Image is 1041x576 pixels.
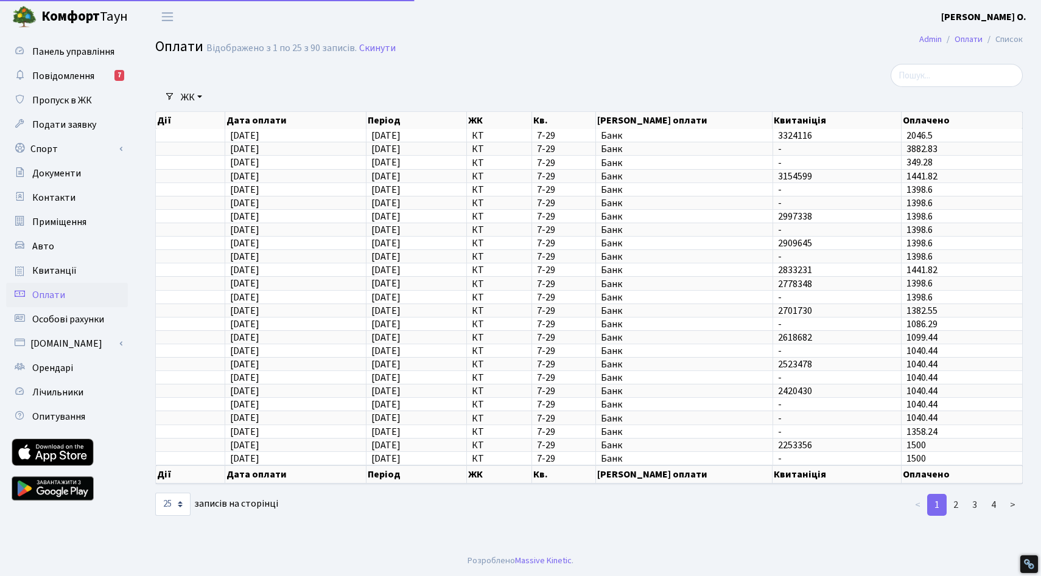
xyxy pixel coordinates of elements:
span: - [778,400,897,409]
span: [DATE] [371,398,401,411]
span: [DATE] [371,196,401,210]
span: Банк [601,265,768,275]
span: [DATE] [230,384,259,398]
span: КТ [472,144,526,154]
span: 7-29 [537,212,591,221]
span: КТ [472,185,526,195]
span: [DATE] [230,331,259,344]
span: КТ [472,172,526,181]
span: КТ [472,293,526,302]
span: Банк [601,373,768,383]
span: [DATE] [230,183,259,196]
a: Квитанції [6,259,128,283]
input: Пошук... [891,64,1023,87]
a: Приміщення [6,210,128,234]
span: Банк [601,293,768,302]
span: КТ [472,414,526,423]
span: [DATE] [230,210,259,223]
span: КТ [472,346,526,356]
span: Контакти [32,191,75,204]
span: 2420430 [778,386,897,396]
span: Особові рахунки [32,313,104,326]
span: 1398.6 [906,210,933,223]
span: Оплати [155,36,203,57]
span: 7-29 [537,359,591,369]
span: КТ [472,454,526,463]
span: [DATE] [230,142,259,156]
div: 7 [114,70,124,81]
span: [DATE] [371,317,401,331]
span: - [778,158,897,168]
span: [DATE] [371,344,401,358]
span: [DATE] [371,371,401,384]
span: Документи [32,167,81,180]
span: 7-29 [537,293,591,302]
span: 7-29 [537,373,591,383]
span: 1500 [906,439,926,452]
span: 1398.6 [906,237,933,250]
span: [DATE] [230,439,259,452]
span: [DATE] [371,223,401,237]
span: [DATE] [371,277,401,291]
span: 1040.44 [906,398,938,411]
span: 7-29 [537,225,591,235]
th: ЖК [467,112,531,129]
span: КТ [472,131,526,141]
span: [DATE] [371,291,401,304]
span: [DATE] [371,183,401,196]
span: [DATE] [230,412,259,425]
th: Дата оплати [225,465,366,484]
span: [DATE] [371,129,401,142]
span: Банк [601,158,768,168]
span: 7-29 [537,252,591,262]
span: [DATE] [230,371,259,384]
span: Таун [41,7,128,27]
span: 3882.83 [906,142,938,156]
a: Лічильники [6,380,128,404]
span: КТ [472,359,526,369]
span: [DATE] [371,156,401,170]
span: 2997338 [778,212,897,221]
b: Комфорт [41,7,100,26]
span: 7-29 [537,144,591,154]
a: ЖК [176,87,207,108]
span: Авто [32,240,54,253]
span: Банк [601,306,768,316]
span: 7-29 [537,346,591,356]
a: Massive Kinetic [515,554,572,567]
span: 1040.44 [906,412,938,425]
span: [DATE] [371,358,401,371]
span: 2618682 [778,333,897,342]
a: [PERSON_NAME] О. [941,10,1026,24]
span: - [778,319,897,329]
span: 7-29 [537,414,591,423]
a: Подати заявку [6,113,128,137]
a: Оплати [955,33,983,46]
span: Банк [601,346,768,356]
nav: breadcrumb [901,27,1041,52]
span: [DATE] [371,304,401,317]
span: 3154599 [778,172,897,181]
th: [PERSON_NAME] оплати [596,465,773,484]
a: Контакти [6,186,128,210]
span: - [778,185,897,195]
button: Переключити навігацію [152,7,183,27]
span: - [778,252,897,262]
span: 1441.82 [906,170,938,183]
span: 7-29 [537,198,591,208]
th: Дата оплати [225,112,366,129]
a: Оплати [6,283,128,307]
span: КТ [472,225,526,235]
span: 2909645 [778,238,897,248]
span: Банк [601,440,768,450]
th: Кв. [532,112,596,129]
span: 2523478 [778,359,897,369]
th: Оплачено [902,112,1023,129]
span: - [778,346,897,356]
span: 2046.5 [906,129,933,142]
span: Банк [601,212,768,221]
span: 7-29 [537,158,591,168]
span: Банк [601,279,768,289]
span: 3324116 [778,131,897,141]
span: Банк [601,238,768,248]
